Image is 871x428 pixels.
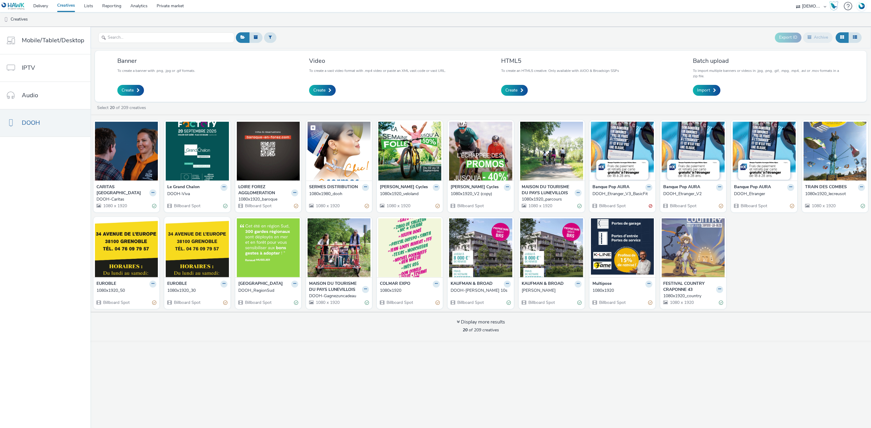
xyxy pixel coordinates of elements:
strong: [GEOGRAPHIC_DATA] [238,281,283,288]
strong: LOIRE FOREZ AGGLOMERATION [238,184,290,196]
div: DOOH-[PERSON_NAME] 10s [451,288,508,294]
button: Archive [803,32,833,43]
img: 1080x1920_country visual [662,218,725,277]
div: Invalid [649,203,652,209]
h3: Batch upload [693,57,844,65]
strong: Banque Pop AURA [734,184,771,191]
strong: MAISON DU TOURISME DU PAYS LUNEVILLOIS [309,281,360,293]
div: Partially valid [223,300,227,306]
div: Partially valid [719,203,723,209]
div: DOOH_RegionSud [238,288,296,294]
span: Billboard Spot [599,203,626,209]
div: Partially valid [294,203,298,209]
img: DOOH-Caritas visual [95,122,158,181]
span: 1080 x 1920 [386,203,410,209]
strong: TRAIN DES COMBES [805,184,847,191]
span: Create [313,87,325,93]
img: 1080x1980_dooh visual [308,122,370,181]
div: 1080x1920_30 [167,288,225,294]
img: Account FR [857,2,866,11]
div: Valid [507,300,511,306]
div: 1080x1920_parcours [522,196,579,202]
strong: [PERSON_NAME] Cycles [451,184,499,191]
a: DOOH_Etranger [734,191,794,197]
div: Valid [719,300,723,306]
button: Export ID [775,33,801,42]
span: 1080 x 1920 [315,203,340,209]
div: Valid [577,300,582,306]
img: 1080x1920_parcours visual [520,122,583,181]
img: DOOH-Viva visual [166,122,229,181]
strong: FESTIVAL COUNTRY CRAPONNE 43 [663,281,715,293]
div: Partially valid [790,203,794,209]
span: Mobile/Tablet/Desktop [22,36,84,45]
h3: Video [309,57,446,65]
span: Billboard Spot [244,300,272,305]
div: Valid [294,300,298,306]
strong: Banque Pop AURA [663,184,700,191]
a: DOOH_Etranger_V2 [663,191,723,197]
a: Import [693,85,720,96]
strong: 20 [110,105,115,111]
div: Valid [365,300,369,306]
div: 1080x1920_lecreusot [805,191,863,197]
div: 1080x1920_baroque [238,196,296,202]
a: 1080x1920_baroque [238,196,298,202]
strong: Banque Pop AURA [592,184,629,191]
img: DOOH-Gagnezuncadeau visual [308,218,370,277]
span: Create [505,87,517,93]
a: 1080x1920_30 [167,288,227,294]
div: DOOH_Etranger [734,191,791,197]
img: Hawk Academy [829,1,838,11]
div: 1080x1920 [380,288,437,294]
span: Billboard Spot [103,300,130,305]
a: DOOH_Etranger_V3_BasicFit [592,191,652,197]
img: 1080x1920_50 visual [95,218,158,277]
a: DOOH_RegionSud [238,288,298,294]
strong: CARITAS [GEOGRAPHIC_DATA] [96,184,148,196]
a: 1080x1920_country [663,293,723,299]
span: IPTV [22,63,35,72]
a: [PERSON_NAME] [522,288,582,294]
img: DOOH_Etranger_V3_BasicFit visual [591,122,654,181]
span: of 209 creatives [463,327,499,333]
span: 1080 x 1920 [669,300,694,305]
a: 1080x1920_50 [96,288,156,294]
h3: HTML5 [501,57,619,65]
img: 1080x1920_baroque visual [237,122,300,181]
a: Create [309,85,336,96]
span: Billboard Spot [244,203,272,209]
span: Create [122,87,134,93]
span: Import [697,87,710,93]
span: Billboard Spot [173,300,201,305]
strong: KAUFMAN & BROAD [451,281,493,288]
a: DOOH-Gagnezuncadeau [309,293,369,299]
strong: [PERSON_NAME] Cycles [380,184,428,191]
a: DOOH-Caritas [96,196,156,202]
a: 1080x1920 [592,288,652,294]
img: DOOH-Kaufman visual [520,218,583,277]
span: Billboard Spot [173,203,201,209]
span: Billboard Spot [740,203,767,209]
img: undefined Logo [2,2,25,10]
span: Billboard Spot [669,203,696,209]
a: 1080x1980_dooh [309,191,369,197]
div: DOOH_Etranger_V2 [663,191,721,197]
div: Partially valid [435,300,440,306]
p: To create a banner with .png, .jpg or .gif formats. [117,68,195,73]
div: Valid [152,203,156,209]
span: Billboard Spot [599,300,626,305]
strong: 20 [463,327,468,333]
img: 1080x1920_lecreusot visual [804,122,866,181]
img: DOOH_Etranger visual [732,122,795,181]
div: Valid [223,203,227,209]
span: Billboard Spot [457,203,484,209]
span: Billboard Spot [457,300,484,305]
strong: Multipose [592,281,612,288]
div: Valid [577,203,582,209]
span: Billboard Spot [528,300,555,305]
a: 1080x1920_parcours [522,196,582,202]
img: 1080x1920 visual [591,218,654,277]
div: DOOH-Gagnezuncadeau [309,293,367,299]
span: 1080 x 1920 [528,203,552,209]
